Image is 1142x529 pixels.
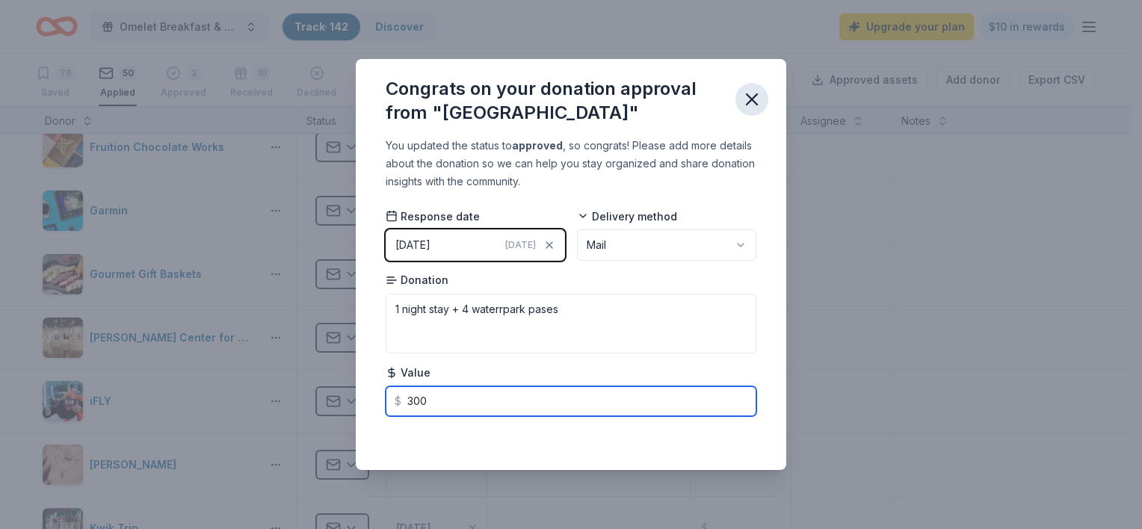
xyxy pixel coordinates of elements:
span: Response date [386,209,480,224]
div: [DATE] [395,236,430,254]
div: Congrats on your donation approval from "[GEOGRAPHIC_DATA]" [386,77,723,125]
button: [DATE][DATE] [386,229,565,261]
span: Donation [386,273,448,288]
span: [DATE] [505,239,536,251]
div: You updated the status to , so congrats! Please add more details about the donation so we can hel... [386,137,756,191]
b: approved [512,139,563,152]
span: Value [386,365,430,380]
span: Delivery method [577,209,677,224]
textarea: 1 night stay + 4 waterrpark pases [386,294,756,353]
